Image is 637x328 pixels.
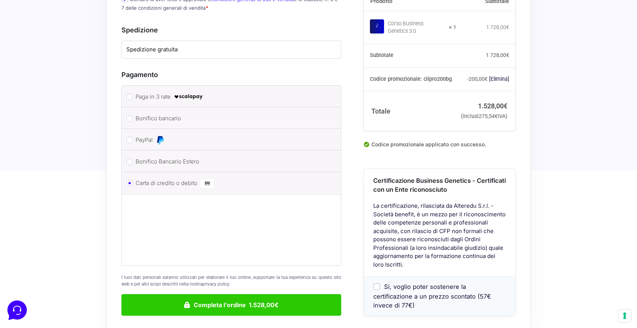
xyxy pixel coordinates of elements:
label: Paga in 3 rate [136,91,324,102]
span: Le tue conversazioni [12,30,63,36]
th: Totale [364,91,456,131]
p: Aiuto [115,249,126,256]
strong: × 1 [449,24,456,31]
td: - [456,67,516,91]
button: Home [6,239,52,256]
a: Rimuovi il codice promozionale clipro200bg [489,76,509,82]
span: € [506,52,509,58]
span: Certificazione Business Genetics - Certificati con un Ente riconosciuto [373,177,506,194]
img: PayPal [156,136,165,144]
label: Carta di credito o debito [136,178,324,189]
a: Apri Centro Assistenza [79,92,137,98]
img: Carta di credito o debito [200,179,214,188]
a: privacy policy [202,281,229,287]
h2: Ciao da Marketers 👋 [6,6,125,18]
button: Messaggi [52,239,98,256]
img: dark [24,42,39,57]
label: PayPal [136,134,324,146]
img: Corso Business Genetics 3.0 [370,19,384,34]
span: € [485,76,488,82]
span: Inizia una conversazione [48,67,110,73]
p: I tuoi dati personali saranno utilizzati per elaborare il tuo ordine, supportare la tua esperienz... [121,274,341,287]
span: Sì, voglio poter sostenere la certificazione a un prezzo scontato (57€ invece di 77€) [373,283,491,309]
h3: Spedizione [121,25,341,35]
div: Codice promozionale applicato con successo. [364,140,516,155]
p: Messaggi [64,249,85,256]
button: Inizia una conversazione [12,63,137,77]
iframe: Casella di inserimento pagamento sicuro con carta [128,201,332,258]
button: Completa l'ordine 1.528,00€ [121,294,341,316]
label: Bonifico Bancario Estero [136,156,324,167]
span: € [504,102,507,110]
label: Spedizione gratuita [126,45,336,54]
small: (inclusi IVA) [461,113,507,120]
div: La certificazione, rilasciata da Alteredu S.r.l. - Società benefit, è un mezzo per il riconoscime... [364,202,515,276]
button: Aiuto [97,239,143,256]
input: Cerca un articolo... [17,108,122,116]
span: Trova una risposta [12,92,58,98]
span: 275,54 [479,113,498,120]
label: Bonifico bancario [136,113,324,124]
bdi: 1.528,00 [478,102,507,110]
th: Codice promozionale: clipro200bg [364,67,456,91]
th: Subtotale [364,44,456,68]
div: Corso Business Genetics 3.0 [388,20,444,35]
p: Home [22,249,35,256]
h3: Pagamento [121,70,341,80]
button: Le tue preferenze relative al consenso per le tecnologie di tracciamento [618,309,631,322]
iframe: Customerly Messenger Launcher [6,299,28,321]
input: Sì, voglio poter sostenere la certificazione a un prezzo scontato (57€ invece di 77€) [373,283,380,290]
span: € [506,24,509,30]
span: 200,00 [469,76,488,82]
img: dark [12,42,27,57]
bdi: 1.728,00 [486,24,509,30]
span: € [495,113,498,120]
bdi: 1.728,00 [486,52,509,58]
img: dark [36,42,51,57]
img: scalapay-logo-black.png [174,92,203,101]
